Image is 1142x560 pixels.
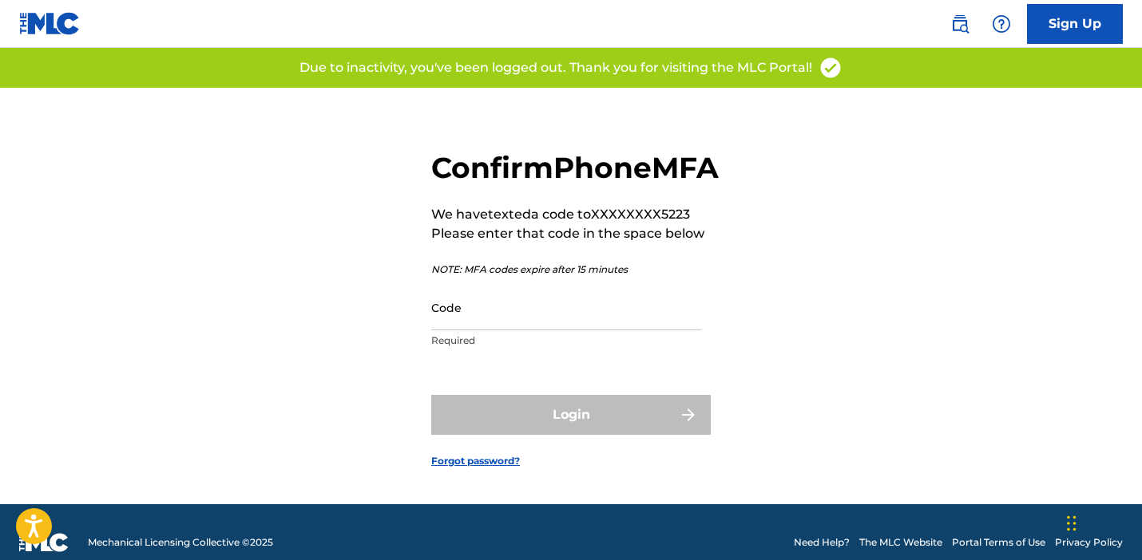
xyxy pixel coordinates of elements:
[1027,4,1123,44] a: Sign Up
[950,14,970,34] img: search
[19,12,81,35] img: MLC Logo
[952,535,1045,550] a: Portal Terms of Use
[859,535,942,550] a: The MLC Website
[431,224,719,243] p: Please enter that code in the space below
[819,56,843,80] img: access
[1062,483,1142,560] iframe: Chat Widget
[88,535,273,550] span: Mechanical Licensing Collective © 2025
[944,8,976,40] a: Public Search
[985,8,1017,40] div: Help
[1067,499,1077,547] div: Drag
[431,454,520,468] a: Forgot password?
[431,205,719,224] p: We have texted a code to XXXXXXXX5223
[19,533,69,552] img: logo
[431,333,701,348] p: Required
[431,262,719,277] p: NOTE: MFA codes expire after 15 minutes
[1055,535,1123,550] a: Privacy Policy
[431,150,719,186] h2: Confirm Phone MFA
[794,535,850,550] a: Need Help?
[299,58,812,77] p: Due to inactivity, you've been logged out. Thank you for visiting the MLC Portal!
[992,14,1011,34] img: help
